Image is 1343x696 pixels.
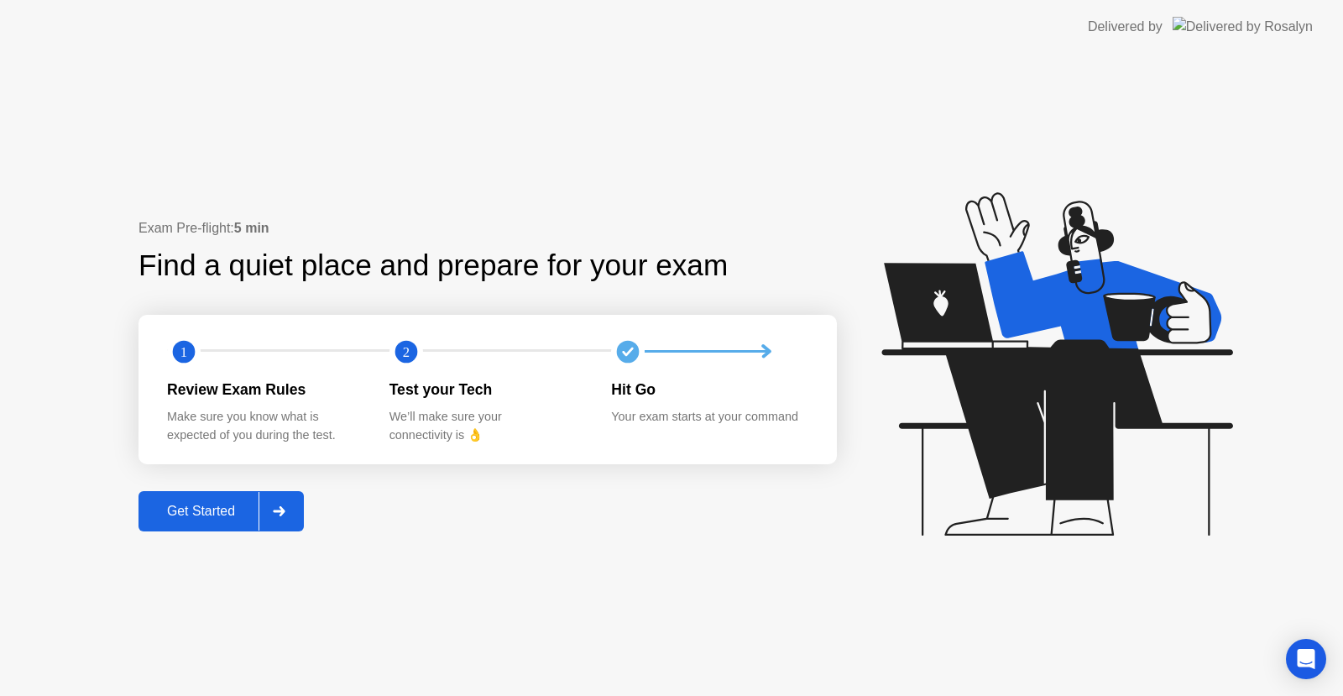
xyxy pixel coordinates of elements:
[138,491,304,531] button: Get Started
[167,379,363,400] div: Review Exam Rules
[138,218,837,238] div: Exam Pre-flight:
[1173,17,1313,36] img: Delivered by Rosalyn
[144,504,259,519] div: Get Started
[389,408,585,444] div: We’ll make sure your connectivity is 👌
[389,379,585,400] div: Test your Tech
[167,408,363,444] div: Make sure you know what is expected of you during the test.
[1088,17,1163,37] div: Delivered by
[611,408,807,426] div: Your exam starts at your command
[180,343,187,359] text: 1
[403,343,410,359] text: 2
[1286,639,1326,679] div: Open Intercom Messenger
[611,379,807,400] div: Hit Go
[234,221,269,235] b: 5 min
[138,243,730,288] div: Find a quiet place and prepare for your exam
